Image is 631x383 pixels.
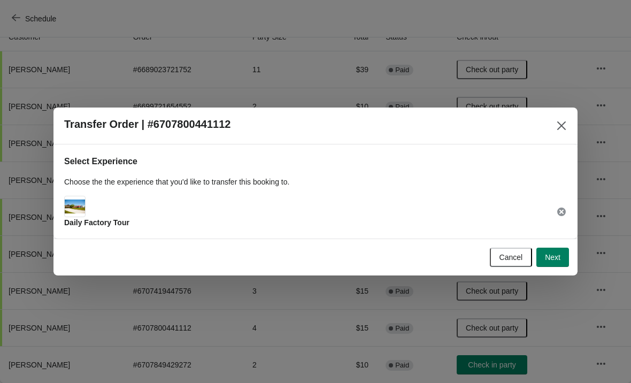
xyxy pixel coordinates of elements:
[64,177,567,187] p: Choose the the experience that you'd like to transfer this booking to.
[552,116,571,135] button: Close
[64,218,129,227] span: Daily Factory Tour
[64,118,230,131] h2: Transfer Order | #6707800441112
[64,155,567,168] h2: Select Experience
[499,253,523,262] span: Cancel
[65,200,85,213] img: Main Experience Image
[545,253,560,262] span: Next
[490,248,533,267] button: Cancel
[536,248,569,267] button: Next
